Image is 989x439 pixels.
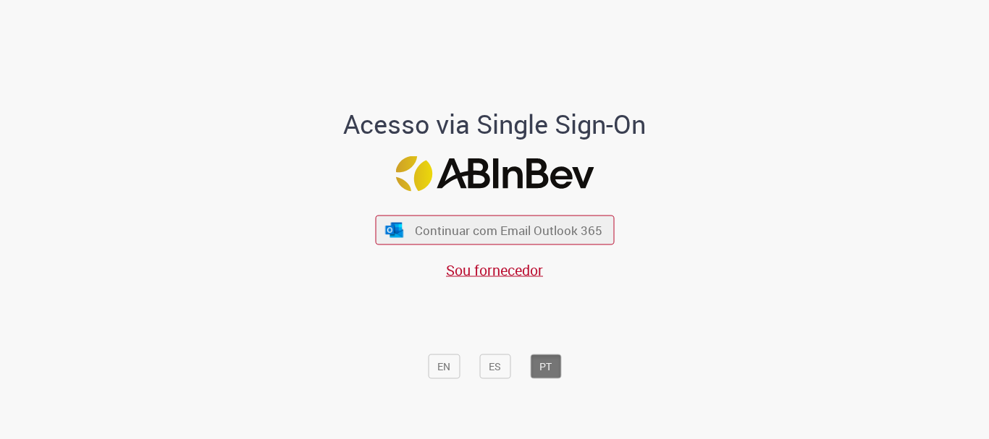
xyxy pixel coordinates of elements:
button: PT [530,354,561,379]
button: EN [428,354,460,379]
h1: Acesso via Single Sign-On [294,110,696,139]
img: ícone Azure/Microsoft 360 [384,222,405,237]
button: ES [479,354,510,379]
a: Sou fornecedor [446,260,543,280]
button: ícone Azure/Microsoft 360 Continuar com Email Outlook 365 [375,216,614,245]
span: Continuar com Email Outlook 365 [415,222,602,239]
img: Logo ABInBev [395,156,594,192]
